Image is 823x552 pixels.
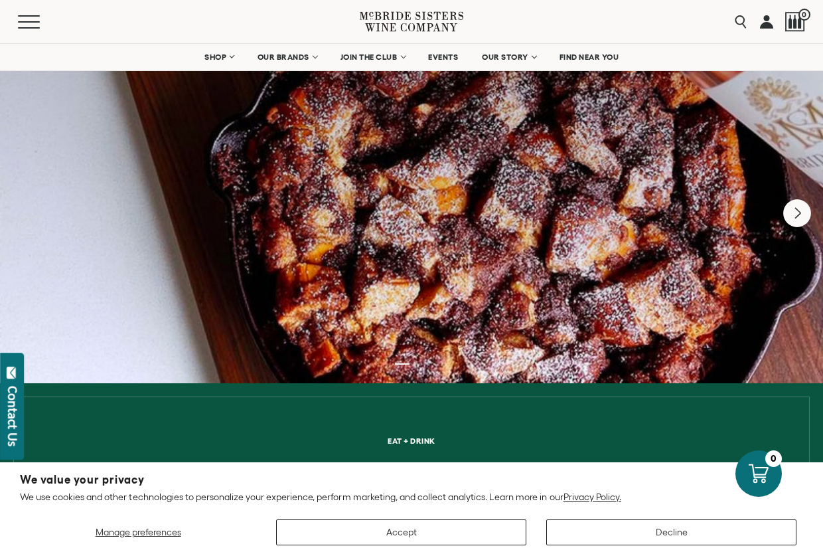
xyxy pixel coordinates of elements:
[428,52,458,62] span: EVENTS
[20,519,256,545] button: Manage preferences
[258,52,309,62] span: OUR BRANDS
[340,52,398,62] span: JOIN THE CLUB
[20,474,803,486] h2: We value your privacy
[204,52,227,62] span: SHOP
[473,44,544,70] a: OUR STORY
[20,491,803,503] p: We use cookies and other technologies to personalize your experience, perform marketing, and coll...
[18,15,66,29] button: Mobile Menu Trigger
[332,44,413,70] a: JOIN THE CLUB
[196,44,242,70] a: SHOP
[6,386,19,446] div: Contact Us
[563,492,621,502] a: Privacy Policy.
[482,52,528,62] span: OUR STORY
[546,519,796,545] button: Decline
[560,52,619,62] span: FIND NEAR YOU
[413,363,428,365] li: Page dot 2
[96,527,181,537] span: Manage preferences
[765,450,782,467] div: 0
[551,44,628,70] a: FIND NEAR YOU
[798,9,810,21] span: 0
[249,44,325,70] a: OUR BRANDS
[783,199,811,227] button: Next
[419,44,467,70] a: EVENTS
[395,363,410,365] li: Page dot 1
[276,519,526,545] button: Accept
